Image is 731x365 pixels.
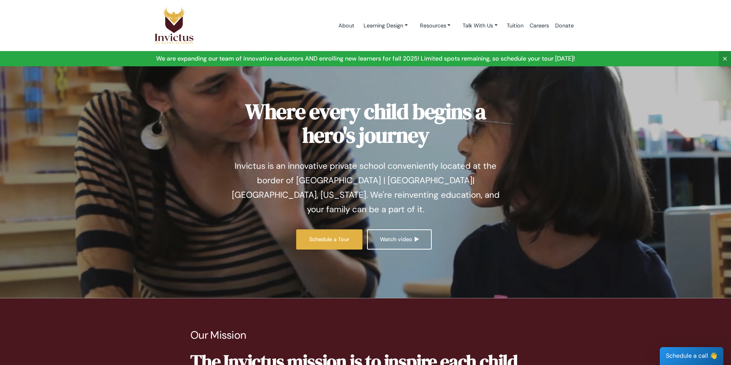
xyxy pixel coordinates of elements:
[190,329,541,342] p: Our Mission
[456,19,504,33] a: Talk With Us
[154,6,194,45] img: Logo
[227,159,504,217] p: Invictus is an innovative private school conveniently located at the border of [GEOGRAPHIC_DATA] ...
[414,19,457,33] a: Resources
[367,229,431,250] a: Watch video
[358,19,414,33] a: Learning Design
[552,10,577,42] a: Donate
[660,347,723,365] div: Schedule a call 👋
[296,229,362,250] a: Schedule a Tour
[227,100,504,147] h1: Where every child begins a hero's journey
[504,10,527,42] a: Tuition
[527,10,552,42] a: Careers
[335,10,358,42] a: About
